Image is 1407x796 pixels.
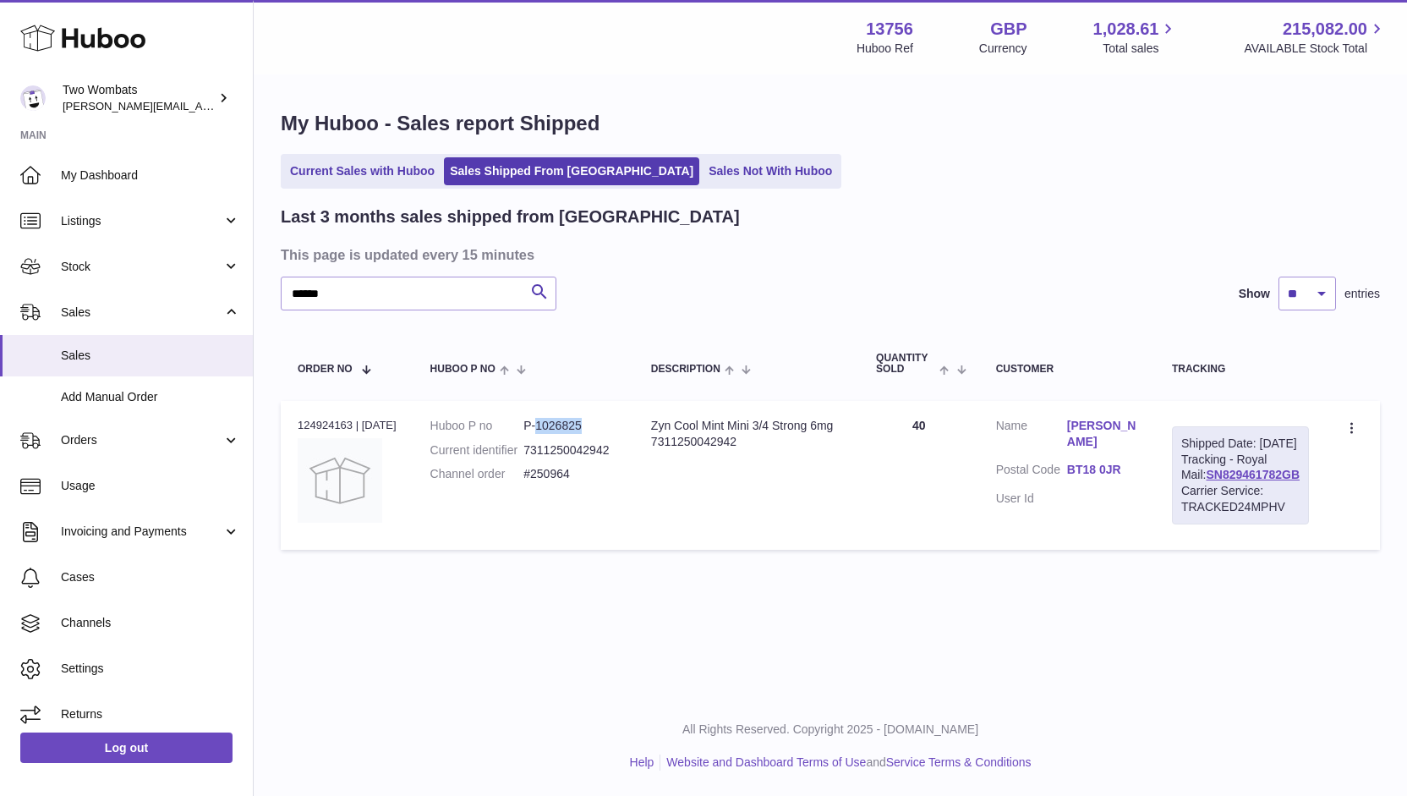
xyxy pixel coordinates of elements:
[523,466,617,482] dd: #250964
[1067,462,1138,478] a: BT18 0JR
[61,615,240,631] span: Channels
[281,110,1380,137] h1: My Huboo - Sales report Shipped
[996,364,1138,375] div: Customer
[61,348,240,364] span: Sales
[61,259,222,275] span: Stock
[1344,286,1380,302] span: entries
[703,157,838,185] a: Sales Not With Huboo
[298,364,353,375] span: Order No
[1244,41,1387,57] span: AVAILABLE Stock Total
[1283,18,1367,41] span: 215,082.00
[996,462,1067,482] dt: Postal Code
[61,524,222,540] span: Invoicing and Payments
[996,418,1067,454] dt: Name
[63,99,430,113] span: [PERSON_NAME][EMAIL_ADDRESS][PERSON_NAME][DOMAIN_NAME]
[298,438,382,523] img: no-photo.jpg
[876,353,935,375] span: Quantity Sold
[430,466,524,482] dt: Channel order
[1181,483,1300,515] div: Carrier Service: TRACKED24MPHV
[666,755,866,769] a: Website and Dashboard Terms of Use
[660,755,1031,771] li: and
[61,661,240,677] span: Settings
[866,18,913,41] strong: 13756
[298,418,397,433] div: 124924163 | [DATE]
[1093,18,1159,41] span: 1,028.61
[651,364,720,375] span: Description
[979,41,1027,57] div: Currency
[430,442,524,458] dt: Current identifier
[1206,468,1300,481] a: SN829461782GB
[61,432,222,448] span: Orders
[281,206,740,228] h2: Last 3 months sales shipped from [GEOGRAPHIC_DATA]
[996,491,1067,507] dt: User Id
[990,18,1027,41] strong: GBP
[1181,436,1300,452] div: Shipped Date: [DATE]
[1103,41,1178,57] span: Total sales
[630,755,654,769] a: Help
[61,389,240,405] span: Add Manual Order
[523,418,617,434] dd: P-1026825
[1172,426,1309,524] div: Tracking - Royal Mail:
[859,401,979,550] td: 40
[61,167,240,184] span: My Dashboard
[430,418,524,434] dt: Huboo P no
[430,364,495,375] span: Huboo P no
[281,245,1376,264] h3: This page is updated every 15 minutes
[444,157,699,185] a: Sales Shipped From [GEOGRAPHIC_DATA]
[20,85,46,111] img: adam.randall@twowombats.com
[1239,286,1270,302] label: Show
[61,569,240,585] span: Cases
[61,478,240,494] span: Usage
[1093,18,1179,57] a: 1,028.61 Total sales
[267,722,1393,738] p: All Rights Reserved. Copyright 2025 - [DOMAIN_NAME]
[61,213,222,229] span: Listings
[1172,364,1309,375] div: Tracking
[1067,418,1138,450] a: [PERSON_NAME]
[20,733,233,763] a: Log out
[886,755,1032,769] a: Service Terms & Conditions
[61,305,222,321] span: Sales
[63,82,215,114] div: Two Wombats
[651,418,842,450] div: Zyn Cool Mint Mini 3/4 Strong 6mg 7311250042942
[1244,18,1387,57] a: 215,082.00 AVAILABLE Stock Total
[61,706,240,722] span: Returns
[284,157,441,185] a: Current Sales with Huboo
[857,41,913,57] div: Huboo Ref
[523,442,617,458] dd: 7311250042942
